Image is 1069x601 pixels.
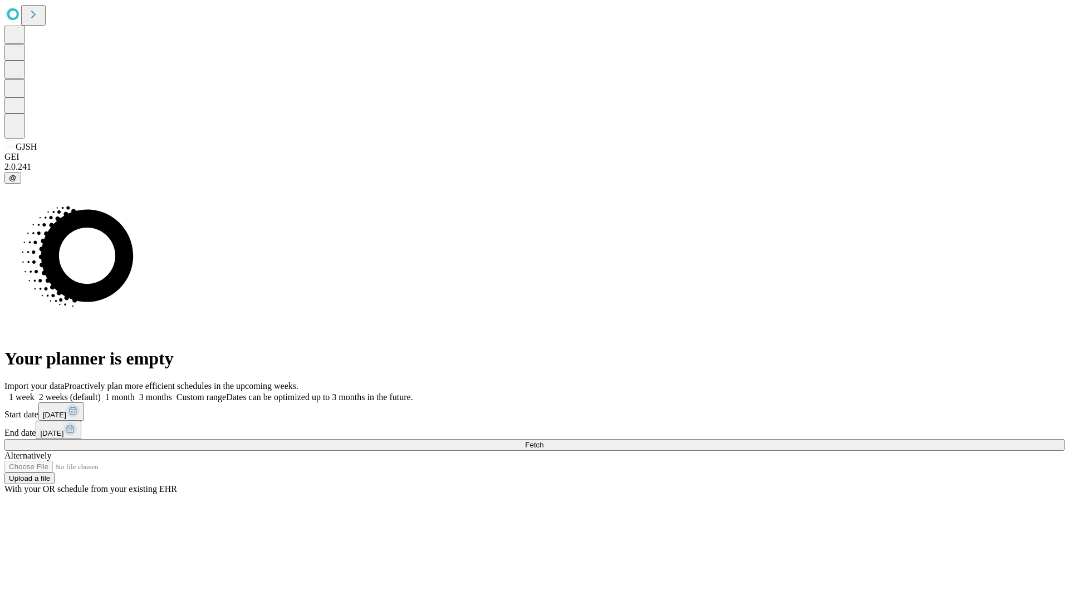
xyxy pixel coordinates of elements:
span: Alternatively [4,451,51,460]
span: [DATE] [40,429,63,437]
span: [DATE] [43,411,66,419]
span: With your OR schedule from your existing EHR [4,484,177,494]
button: @ [4,172,21,184]
span: 1 month [105,392,135,402]
span: Dates can be optimized up to 3 months in the future. [226,392,413,402]
button: Upload a file [4,472,55,484]
span: 3 months [139,392,172,402]
span: @ [9,174,17,182]
div: Start date [4,402,1065,421]
span: 1 week [9,392,35,402]
span: Proactively plan more efficient schedules in the upcoming weeks. [65,381,298,391]
h1: Your planner is empty [4,348,1065,369]
span: Custom range [176,392,226,402]
span: Import your data [4,381,65,391]
div: End date [4,421,1065,439]
button: [DATE] [38,402,84,421]
div: GEI [4,152,1065,162]
div: 2.0.241 [4,162,1065,172]
span: Fetch [525,441,543,449]
span: 2 weeks (default) [39,392,101,402]
button: Fetch [4,439,1065,451]
span: GJSH [16,142,37,151]
button: [DATE] [36,421,81,439]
